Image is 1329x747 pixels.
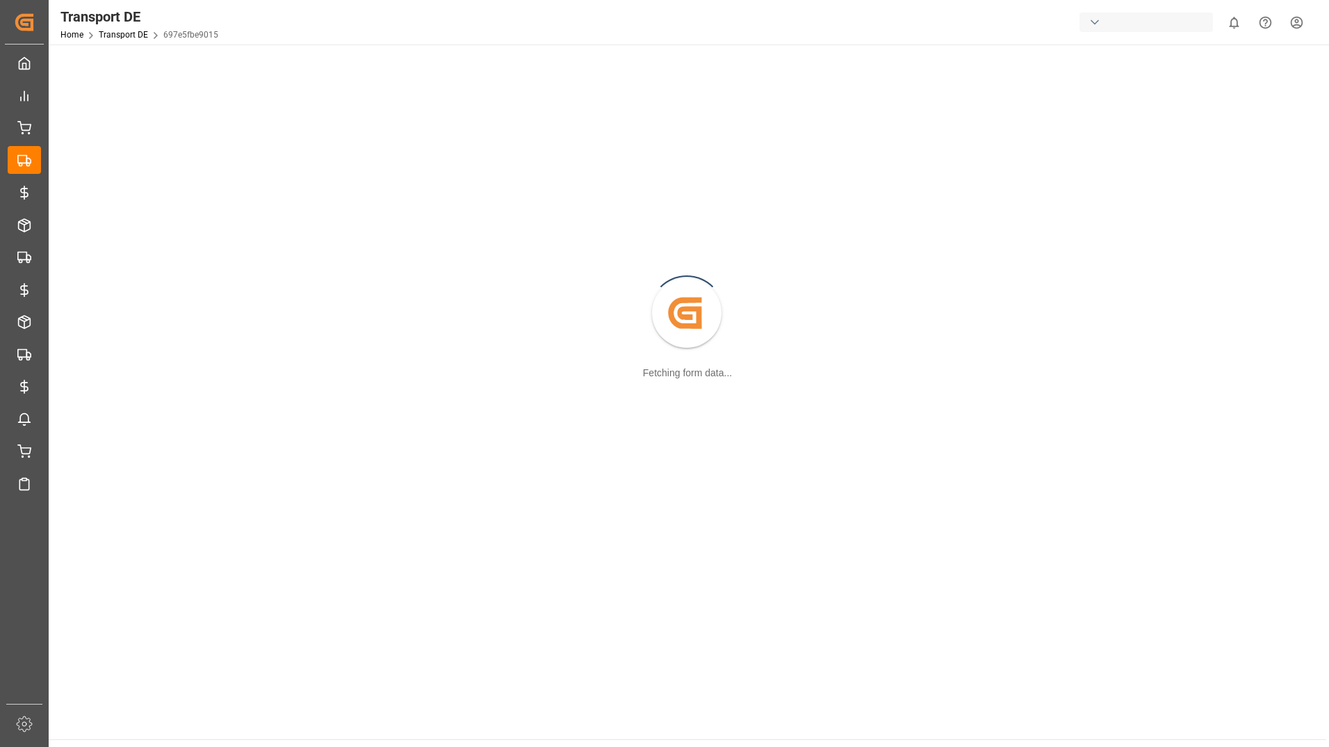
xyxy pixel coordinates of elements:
[99,30,148,40] a: Transport DE
[60,30,83,40] a: Home
[1218,7,1250,38] button: show 0 new notifications
[1250,7,1281,38] button: Help Center
[60,6,218,27] div: Transport DE
[643,366,732,380] div: Fetching form data...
